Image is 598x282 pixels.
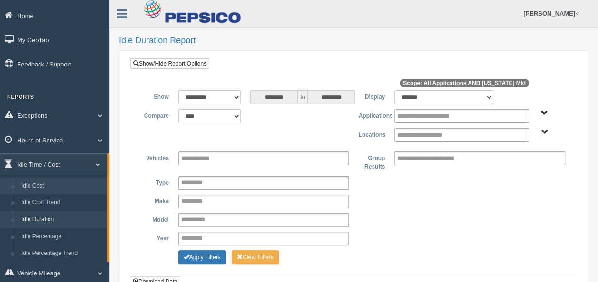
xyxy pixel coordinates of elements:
[353,109,390,121] label: Applications
[298,90,307,104] span: to
[17,194,107,211] a: Idle Cost Trend
[354,128,390,140] label: Locations
[137,232,174,243] label: Year
[137,151,174,163] label: Vehicles
[130,58,209,69] a: Show/Hide Report Options
[400,79,529,87] span: Scope: All Applications AND [US_STATE] Mkt
[137,90,174,102] label: Show
[17,178,107,195] a: Idle Cost
[137,195,174,206] label: Make
[178,250,226,264] button: Change Filter Options
[232,250,279,264] button: Change Filter Options
[137,176,174,188] label: Type
[17,228,107,245] a: Idle Percentage
[353,151,390,171] label: Group Results
[119,36,588,46] h2: Idle Duration Report
[353,90,390,102] label: Display
[137,109,174,121] label: Compare
[17,211,107,228] a: Idle Duration
[137,213,174,225] label: Model
[17,245,107,262] a: Idle Percentage Trend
